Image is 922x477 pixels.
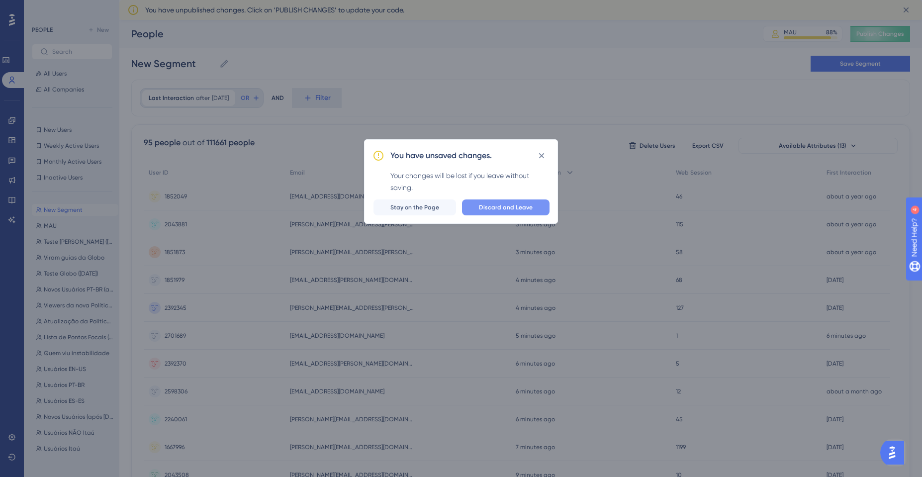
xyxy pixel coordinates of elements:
[390,170,550,193] div: Your changes will be lost if you leave without saving.
[23,2,62,14] span: Need Help?
[69,5,72,13] div: 4
[880,438,910,468] iframe: UserGuiding AI Assistant Launcher
[390,203,439,211] span: Stay on the Page
[479,203,533,211] span: Discard and Leave
[390,150,492,162] h2: You have unsaved changes.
